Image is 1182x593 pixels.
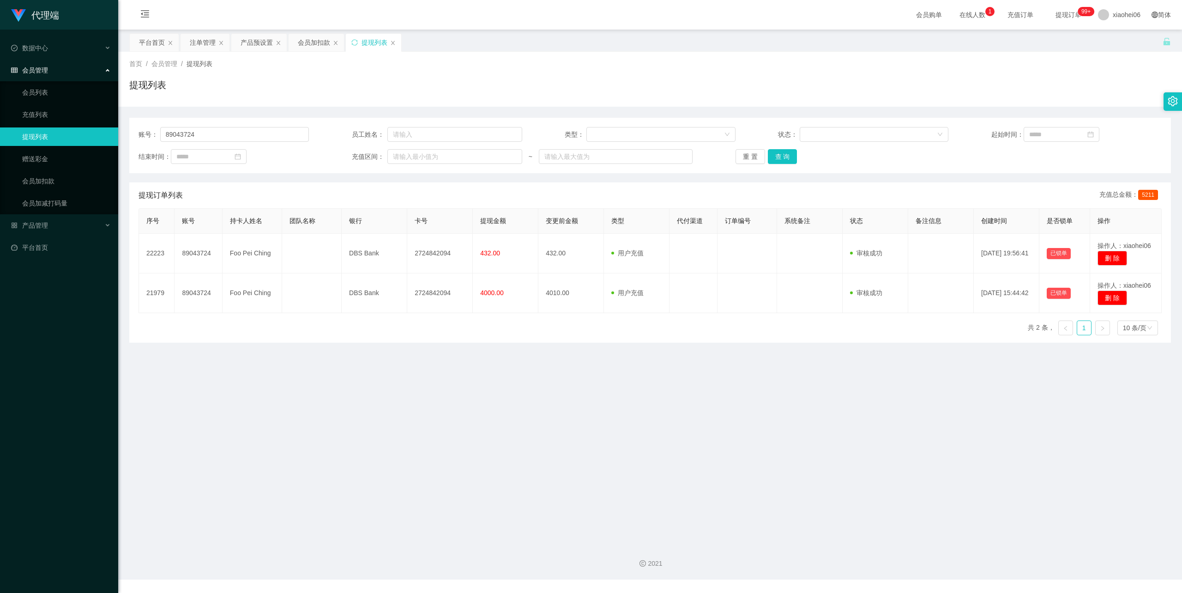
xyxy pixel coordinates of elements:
sup: 1 [985,7,995,16]
i: 图标: close [333,40,338,46]
i: 图标: close [276,40,281,46]
i: 图标: down [724,132,730,138]
span: 状态 [850,217,863,224]
span: 持卡人姓名 [230,217,262,224]
i: 图标: appstore-o [11,222,18,229]
span: 结束时间： [139,152,171,162]
i: 图标: right [1100,326,1105,331]
span: 员工姓名： [352,130,388,139]
td: [DATE] 15:44:42 [974,273,1039,313]
span: 操作人：xiaohei06 [1098,242,1151,249]
button: 查 询 [768,149,797,164]
span: 银行 [349,217,362,224]
span: 是否锁单 [1047,217,1073,224]
p: 1 [989,7,992,16]
h1: 提现列表 [129,78,166,92]
span: 账号 [182,217,195,224]
span: 充值订单 [1003,12,1038,18]
div: 平台首页 [139,34,165,51]
i: 图标: table [11,67,18,73]
div: 提现列表 [362,34,387,51]
li: 上一页 [1058,321,1073,335]
td: 22223 [139,234,175,273]
span: 操作 [1098,217,1110,224]
span: 审核成功 [850,289,882,296]
i: 图标: unlock [1163,37,1171,46]
span: 产品管理 [11,222,48,229]
td: 21979 [139,273,175,313]
div: 充值总金额： [1099,190,1162,201]
li: 共 2 条， [1028,321,1055,335]
a: 1 [1077,321,1091,335]
span: 创建时间 [981,217,1007,224]
i: 图标: close [218,40,224,46]
a: 会员列表 [22,83,111,102]
a: 图标: dashboard平台首页 [11,238,111,257]
a: 会员加扣款 [22,172,111,190]
td: DBS Bank [342,273,407,313]
td: 89043724 [175,273,222,313]
img: logo.9652507e.png [11,9,26,22]
div: 产品预设置 [241,34,273,51]
a: 充值列表 [22,105,111,124]
span: 在线人数 [955,12,990,18]
button: 删 除 [1098,290,1127,305]
td: Foo Pei Ching [223,273,282,313]
span: ~ [522,152,539,162]
span: 序号 [146,217,159,224]
button: 已锁单 [1047,288,1071,299]
span: 订单编号 [725,217,751,224]
span: 首页 [129,60,142,67]
span: 会员管理 [151,60,177,67]
span: 起始时间： [991,130,1024,139]
i: 图标: check-circle-o [11,45,18,51]
td: Foo Pei Ching [223,234,282,273]
span: 账号： [139,130,160,139]
input: 请输入 [160,127,309,142]
i: 图标: down [1147,325,1152,332]
td: DBS Bank [342,234,407,273]
h1: 代理端 [31,0,59,30]
span: 变更前金额 [546,217,578,224]
i: 图标: menu-fold [129,0,161,30]
a: 会员加减打码量 [22,194,111,212]
div: 10 条/页 [1123,321,1146,335]
button: 重 置 [736,149,765,164]
td: 4010.00 [538,273,604,313]
span: 4000.00 [480,289,504,296]
a: 赠送彩金 [22,150,111,168]
span: 5211 [1138,190,1158,200]
i: 图标: setting [1168,96,1178,106]
button: 已锁单 [1047,248,1071,259]
span: 操作人：xiaohei06 [1098,282,1151,289]
span: 提现列表 [187,60,212,67]
span: 用户充值 [611,249,644,257]
td: 2724842094 [407,273,473,313]
a: 代理端 [11,11,59,18]
span: 卡号 [415,217,428,224]
td: [DATE] 19:56:41 [974,234,1039,273]
i: 图标: copyright [639,560,646,567]
div: 注单管理 [190,34,216,51]
li: 1 [1077,321,1092,335]
div: 2021 [126,559,1175,569]
span: 状态： [778,130,800,139]
span: 用户充值 [611,289,644,296]
span: 备注信息 [916,217,941,224]
i: 图标: left [1063,326,1068,331]
i: 图标: calendar [1087,131,1094,138]
sup: 1156 [1078,7,1094,16]
input: 请输入最小值为 [387,149,522,164]
span: 审核成功 [850,249,882,257]
span: 提现订单 [1051,12,1086,18]
div: 会员加扣款 [298,34,330,51]
a: 提现列表 [22,127,111,146]
span: / [146,60,148,67]
span: 提现订单列表 [139,190,183,201]
i: 图标: down [937,132,943,138]
span: 提现金额 [480,217,506,224]
span: 类型： [565,130,586,139]
i: 图标: close [390,40,396,46]
span: 团队名称 [289,217,315,224]
i: 图标: sync [351,39,358,46]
